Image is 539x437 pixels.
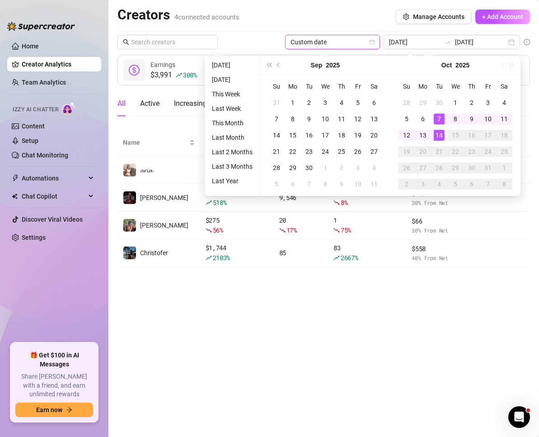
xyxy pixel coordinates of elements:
[417,97,428,108] div: 29
[12,193,18,199] img: Chat Copilot
[466,146,477,157] div: 23
[401,97,412,108] div: 28
[350,143,366,160] td: 2025-09-26
[36,406,62,413] span: Earn now
[464,143,480,160] td: 2025-10-23
[447,127,464,143] td: 2025-10-15
[304,130,314,141] div: 16
[496,127,512,143] td: 2025-10-18
[352,162,363,173] div: 3
[336,146,347,157] div: 25
[336,114,347,124] div: 11
[333,188,401,208] div: 35
[496,160,512,176] td: 2025-11-01
[213,253,230,262] span: 2103 %
[499,146,510,157] div: 25
[208,74,256,85] li: [DATE]
[483,179,493,190] div: 7
[301,143,317,160] td: 2025-09-23
[434,146,445,157] div: 21
[431,111,447,127] td: 2025-10-07
[415,176,431,192] td: 2025-11-03
[13,105,58,114] span: Izzy AI Chatter
[412,254,463,262] span: 40 % from Net
[401,130,412,141] div: 12
[66,407,72,413] span: arrow-right
[206,227,212,233] span: fall
[285,111,301,127] td: 2025-09-08
[480,78,496,95] th: Fr
[117,6,239,24] h2: Creators
[213,226,223,234] span: 56 %
[268,160,285,176] td: 2025-09-28
[350,95,366,111] td: 2025-09-05
[320,130,331,141] div: 17
[317,111,333,127] td: 2025-09-10
[480,127,496,143] td: 2025-10-17
[417,114,428,124] div: 6
[447,78,464,95] th: We
[301,160,317,176] td: 2025-09-30
[434,130,445,141] div: 14
[304,97,314,108] div: 2
[15,403,93,417] button: Earn nowarrow-right
[333,243,401,263] div: 83
[208,132,256,143] li: Last Month
[271,97,282,108] div: 31
[279,227,286,233] span: fall
[447,95,464,111] td: 2025-10-01
[499,179,510,190] div: 8
[206,215,268,235] div: $ 275
[350,176,366,192] td: 2025-10-10
[417,179,428,190] div: 3
[398,160,415,176] td: 2025-10-26
[496,176,512,192] td: 2025-11-08
[398,127,415,143] td: 2025-10-12
[117,98,126,109] div: All
[123,191,136,204] img: Maria
[150,61,175,68] span: Earnings
[287,179,298,190] div: 6
[336,179,347,190] div: 9
[304,162,314,173] div: 30
[464,127,480,143] td: 2025-10-16
[398,143,415,160] td: 2025-10-19
[415,143,431,160] td: 2025-10-20
[317,78,333,95] th: We
[417,146,428,157] div: 20
[208,60,256,71] li: [DATE]
[466,162,477,173] div: 30
[352,179,363,190] div: 10
[398,95,415,111] td: 2025-09-28
[398,111,415,127] td: 2025-10-05
[450,146,461,157] div: 22
[208,89,256,100] li: This Week
[450,130,461,141] div: 15
[208,161,256,172] li: Last 3 Months
[264,56,274,74] button: Last year (Control + left)
[287,130,298,141] div: 15
[268,78,285,95] th: Su
[206,188,268,208] div: $ 1,680
[366,78,382,95] th: Sa
[412,244,463,254] span: $ 558
[268,95,285,111] td: 2025-08-31
[415,111,431,127] td: 2025-10-06
[447,111,464,127] td: 2025-10-08
[350,160,366,176] td: 2025-10-03
[268,143,285,160] td: 2025-09-21
[341,198,347,207] span: 8 %
[285,78,301,95] th: Mo
[447,176,464,192] td: 2025-11-05
[268,111,285,127] td: 2025-09-07
[412,199,463,207] span: 30 % from Net
[352,130,363,141] div: 19
[301,176,317,192] td: 2025-10-07
[482,13,523,20] span: + Add Account
[336,97,347,108] div: 4
[301,111,317,127] td: 2025-09-09
[415,160,431,176] td: 2025-10-27
[524,39,530,45] span: info-circle
[496,143,512,160] td: 2025-10-25
[22,123,45,130] a: Content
